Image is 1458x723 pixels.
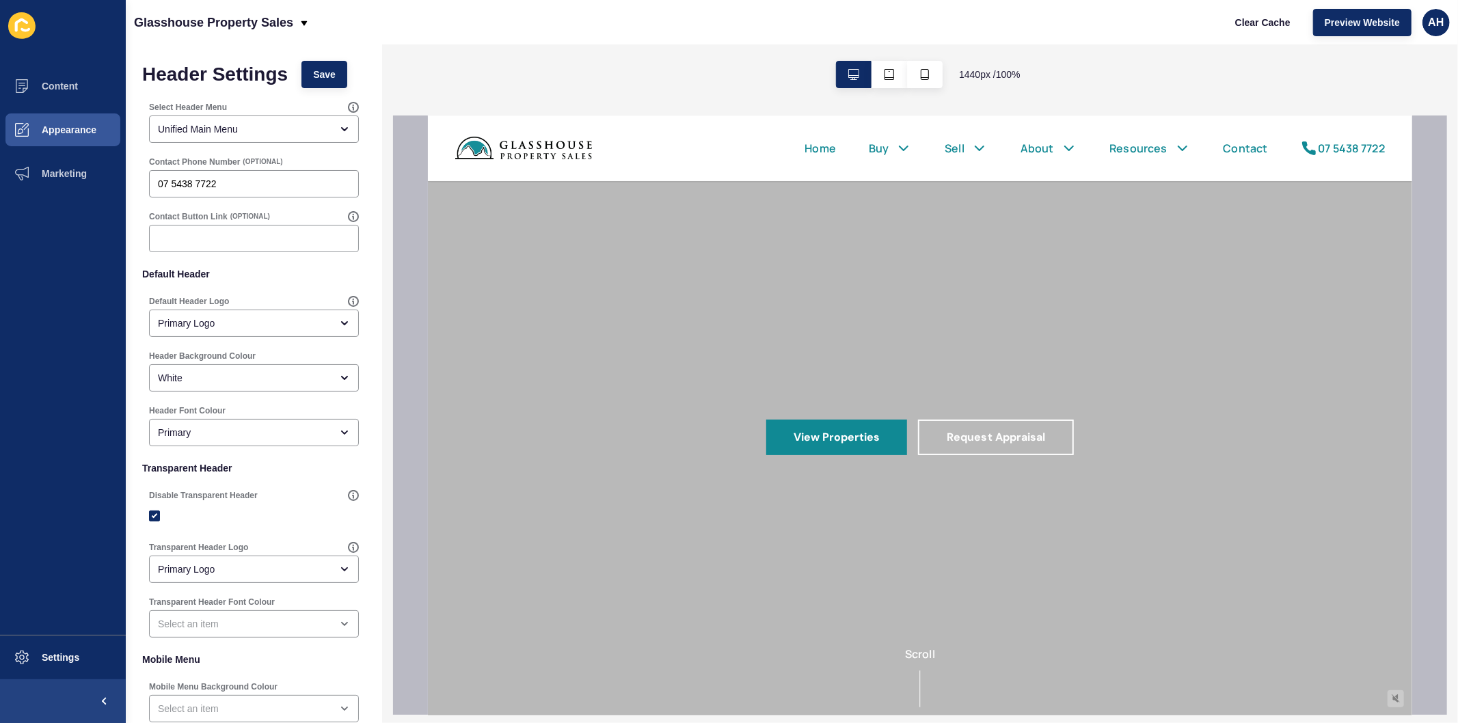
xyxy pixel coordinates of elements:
p: Default Header [142,259,366,289]
div: Scroll [5,530,979,592]
div: open menu [149,419,359,446]
div: open menu [149,115,359,143]
span: AH [1428,16,1444,29]
a: View Properties [338,304,480,340]
a: Request Appraisal [490,304,646,340]
button: Clear Cache [1224,9,1302,36]
label: Header Background Colour [149,351,256,361]
label: Disable Transparent Header [149,490,258,501]
span: (OPTIONAL) [243,157,282,167]
img: Glasshouse Logo [27,14,164,52]
span: 1440 px / 100 % [959,68,1021,81]
div: open menu [149,310,359,337]
span: Preview Website [1325,16,1400,29]
span: Clear Cache [1235,16,1291,29]
a: Sell [517,25,537,41]
a: Resources [682,25,740,41]
label: Contact Button Link [149,211,228,222]
div: 07 5438 7722 [891,25,958,41]
label: Header Font Colour [149,405,226,416]
label: Transparent Header Font Colour [149,597,275,608]
div: open menu [149,610,359,638]
span: Save [313,68,336,81]
h1: Header Settings [142,68,288,81]
div: open menu [149,364,359,392]
p: Transparent Header [142,453,366,483]
a: 07 5438 7722 [873,25,958,41]
a: About [593,25,626,41]
div: open menu [149,695,359,722]
p: Mobile Menu [142,644,366,674]
a: Buy [441,25,461,41]
label: Contact Phone Number [149,156,240,167]
label: Default Header Logo [149,296,229,307]
a: Contact [796,25,840,41]
button: Save [301,61,347,88]
button: Preview Website [1313,9,1412,36]
span: (OPTIONAL) [230,212,270,221]
p: Glasshouse Property Sales [134,5,293,40]
label: Transparent Header Logo [149,542,248,553]
div: open menu [149,556,359,583]
label: Select Header Menu [149,102,227,113]
label: Mobile Menu Background Colour [149,681,278,692]
a: Home [377,25,409,41]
